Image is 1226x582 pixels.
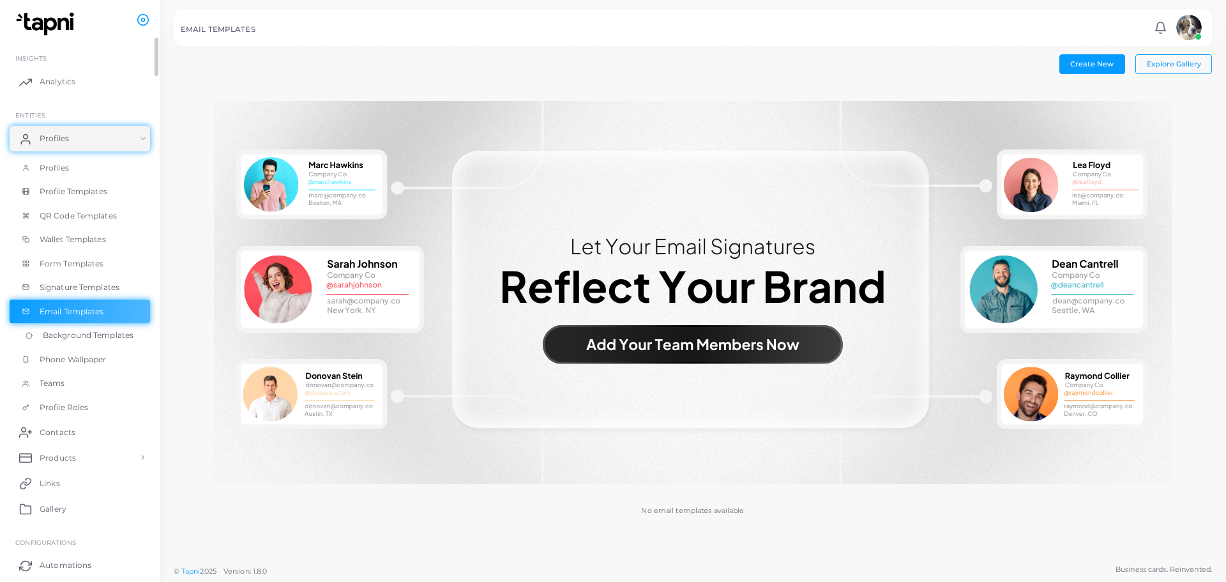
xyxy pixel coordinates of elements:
[40,478,60,489] span: Links
[40,234,106,245] span: Wallet Templates
[10,252,150,276] a: Form Templates
[10,204,150,228] a: QR Code Templates
[40,354,107,365] span: Phone Wallpaper
[40,282,119,293] span: Signature Templates
[10,419,150,445] a: Contacts
[40,402,88,413] span: Profile Roles
[10,323,150,348] a: Background Templates
[10,275,150,300] a: Signature Templates
[40,186,107,197] span: Profile Templates
[223,567,268,576] span: Version: 1.8.0
[10,445,150,470] a: Products
[40,503,66,515] span: Gallery
[40,427,75,438] span: Contacts
[1116,564,1212,575] span: Business cards. Reinvented.
[10,227,150,252] a: Wallet Templates
[10,126,150,151] a: Profiles
[10,69,150,95] a: Analytics
[181,25,255,34] h5: EMAIL TEMPLATES
[40,378,65,389] span: Teams
[15,539,76,546] span: Configurations
[10,371,150,395] a: Teams
[641,505,744,516] p: No email templates available
[40,258,104,270] span: Form Templates
[1059,54,1125,73] button: Create New
[10,470,150,496] a: Links
[15,111,45,119] span: ENTITIES
[15,54,47,62] span: INSIGHTS
[40,162,69,174] span: Profiles
[1147,59,1201,68] span: Explore Gallery
[10,553,150,578] a: Automations
[200,566,216,577] span: 2025
[1070,59,1114,68] span: Create New
[10,180,150,204] a: Profile Templates
[40,452,76,464] span: Products
[214,101,1172,484] img: No email templates
[40,133,69,144] span: Profiles
[10,348,150,372] a: Phone Wallpaper
[174,566,267,577] span: ©
[10,300,150,324] a: Email Templates
[40,210,117,222] span: QR Code Templates
[11,12,82,36] img: logo
[40,76,75,88] span: Analytics
[1135,54,1212,73] button: Explore Gallery
[40,306,104,318] span: Email Templates
[181,567,201,576] a: Tapni
[10,496,150,521] a: Gallery
[1172,15,1205,40] a: avatar
[43,330,133,341] span: Background Templates
[1176,15,1202,40] img: avatar
[10,156,150,180] a: Profiles
[40,560,91,571] span: Automations
[10,395,150,420] a: Profile Roles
